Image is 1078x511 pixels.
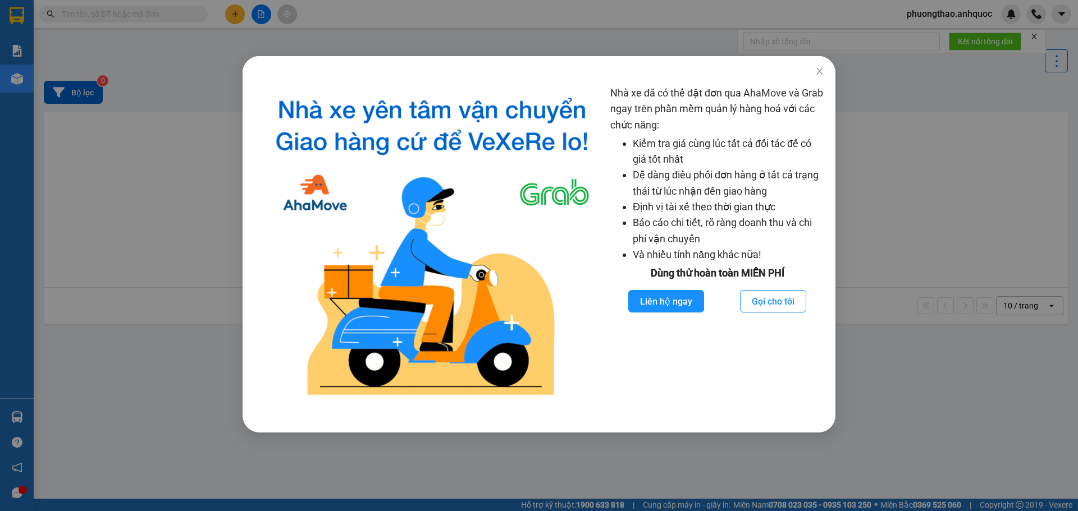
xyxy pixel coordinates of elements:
li: Định vị tài xế theo thời gian thực [633,199,824,215]
span: Liên hệ ngay [640,294,692,309]
span: Gọi cho tôi [752,294,794,309]
div: Dùng thử hoàn toàn MIỄN PHÍ [610,265,824,281]
div: Nhà xe đã có thể đặt đơn qua AhaMove và Grab ngay trên phần mềm quản lý hàng hoá với các chức năng: [610,85,824,404]
li: Kiểm tra giá cùng lúc tất cả đối tác để có giá tốt nhất [633,136,824,168]
button: Liên hệ ngay [628,290,704,312]
span: close [815,67,824,76]
li: Dễ dàng điều phối đơn hàng ở tất cả trạng thái từ lúc nhận đến giao hàng [633,167,824,199]
button: Close [804,56,835,88]
img: logo [263,85,601,404]
li: Và nhiều tính năng khác nữa! [633,247,824,263]
button: Gọi cho tôi [740,290,806,312]
li: Báo cáo chi tiết, rõ ràng doanh thu và chi phí vận chuyển [633,215,824,247]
